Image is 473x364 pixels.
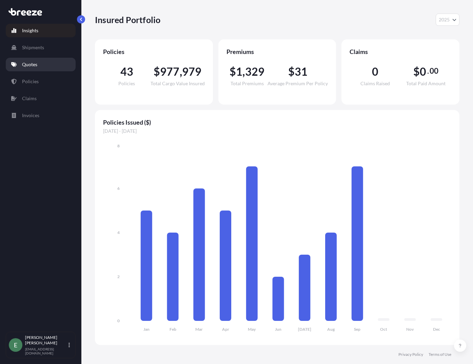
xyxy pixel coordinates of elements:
span: $ [154,66,160,77]
span: , [242,66,245,77]
tspan: 2 [117,274,120,279]
span: Average Premium Per Policy [268,81,328,86]
span: 0 [420,66,426,77]
span: Policies [103,48,205,56]
span: 977 [160,66,180,77]
a: Policies [6,75,76,88]
p: Shipments [22,44,44,51]
tspan: [DATE] [298,327,311,332]
a: Insights [6,24,76,37]
span: [DATE] - [DATE] [103,128,451,134]
span: Total Cargo Value Insured [151,81,205,86]
a: Shipments [6,41,76,54]
span: 1 [236,66,242,77]
p: Insured Portfolio [95,14,160,25]
tspan: 4 [117,230,120,235]
span: . [427,68,429,74]
p: Invoices [22,112,39,119]
p: Quotes [22,61,37,68]
tspan: Sep [354,327,360,332]
tspan: Jun [275,327,281,332]
p: [PERSON_NAME] [PERSON_NAME] [25,335,67,346]
a: Quotes [6,58,76,71]
span: , [180,66,182,77]
span: Premiums [226,48,328,56]
tspan: Feb [170,327,176,332]
tspan: 8 [117,143,120,148]
a: Privacy Policy [398,352,423,357]
span: 0 [372,66,378,77]
tspan: Mar [195,327,203,332]
span: E [14,342,17,348]
a: Invoices [6,109,76,122]
span: Total Premiums [231,81,264,86]
tspan: Oct [380,327,387,332]
tspan: Jan [143,327,150,332]
tspan: 0 [117,318,120,323]
span: 43 [120,66,133,77]
p: Claims [22,95,37,102]
span: Policies Issued ($) [103,118,451,126]
span: 00 [430,68,438,74]
span: $ [288,66,295,77]
span: Total Paid Amount [406,81,446,86]
span: 2025 [439,16,450,23]
span: Claims [350,48,451,56]
span: 329 [245,66,265,77]
tspan: Nov [406,327,414,332]
tspan: Dec [433,327,440,332]
p: [EMAIL_ADDRESS][DOMAIN_NAME] [25,347,67,355]
span: $ [413,66,420,77]
span: 979 [182,66,202,77]
button: Year Selector [436,14,459,26]
span: Claims Raised [360,81,390,86]
tspan: May [248,327,256,332]
tspan: 6 [117,186,120,191]
a: Terms of Use [429,352,451,357]
tspan: Aug [327,327,335,332]
tspan: Apr [222,327,229,332]
span: Policies [118,81,135,86]
p: Insights [22,27,38,34]
span: 31 [295,66,308,77]
p: Policies [22,78,39,85]
span: $ [230,66,236,77]
a: Claims [6,92,76,105]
